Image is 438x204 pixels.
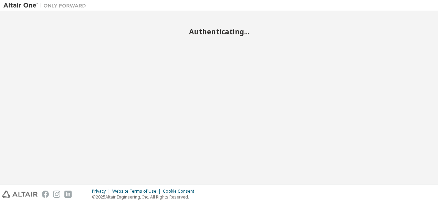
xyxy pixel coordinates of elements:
[53,191,60,198] img: instagram.svg
[2,191,38,198] img: altair_logo.svg
[42,191,49,198] img: facebook.svg
[112,189,163,194] div: Website Terms of Use
[163,189,198,194] div: Cookie Consent
[3,27,435,36] h2: Authenticating...
[64,191,72,198] img: linkedin.svg
[92,189,112,194] div: Privacy
[3,2,90,9] img: Altair One
[92,194,198,200] p: © 2025 Altair Engineering, Inc. All Rights Reserved.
